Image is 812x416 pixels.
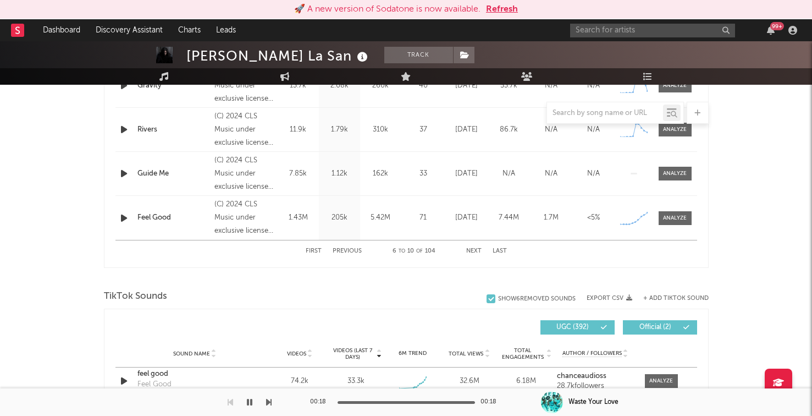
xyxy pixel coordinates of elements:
div: Feel Good [137,379,172,390]
button: First [306,248,322,254]
div: [DATE] [448,80,485,91]
a: Charts [170,19,208,41]
div: (C) 2024 CLS Music under exclusive license to AWAL Recordings Ltd [214,154,274,194]
span: Official ( 2 ) [630,324,681,331]
div: 37 [404,124,443,135]
div: 28.7k followers [557,382,633,390]
div: 86.7k [490,124,527,135]
span: Total Engagements [500,347,545,360]
div: [DATE] [448,212,485,223]
span: Sound Name [173,351,210,357]
div: N/A [533,124,570,135]
div: 7.85k [280,168,316,179]
div: 6 10 104 [384,245,444,258]
div: <5% [575,212,612,223]
div: 74.2k [274,376,325,387]
span: UGC ( 392 ) [548,324,598,331]
button: Next [466,248,482,254]
div: 13.7k [280,80,316,91]
div: 33.3k [347,376,364,387]
div: 33 [404,168,443,179]
a: feel good [137,369,252,380]
div: 99 + [770,22,784,30]
div: 00:18 [480,396,502,409]
div: N/A [575,124,612,135]
span: Total Views [449,351,483,357]
button: Track [384,47,453,63]
a: Dashboard [35,19,88,41]
input: Search for artists [570,24,735,37]
div: 205k [322,212,357,223]
div: 2.08k [322,80,357,91]
div: 5.42M [363,212,399,223]
div: 32.6M [444,376,495,387]
button: + Add TikTok Sound [632,295,709,302]
span: of [416,249,423,254]
span: to [399,249,405,254]
span: TikTok Sounds [104,290,167,303]
a: Gravity [137,80,209,91]
div: (C) 2024 CLS Music under exclusive license to AWAL Recordings Ltd [214,198,274,238]
div: 00:18 [310,396,332,409]
a: Rivers [137,124,209,135]
div: N/A [533,80,570,91]
div: (C) 2024 CLS Music under exclusive license to AWAL Recordings Ltd [214,110,274,150]
span: Author / Followers [562,350,622,357]
div: 7.44M [490,212,527,223]
button: + Add TikTok Sound [643,295,709,302]
div: N/A [575,80,612,91]
a: Guide Me [137,168,209,179]
strong: chanceaudioss [557,373,606,380]
div: 1.43M [280,212,316,223]
a: chanceaudioss [557,373,633,380]
div: [DATE] [448,124,485,135]
div: 6M Trend [387,349,438,358]
div: 11.9k [280,124,316,135]
div: 1.7M [533,212,570,223]
button: Previous [333,248,362,254]
div: Waste Your Love [568,397,618,407]
div: 40 [404,80,443,91]
div: 1.12k [322,168,357,179]
div: N/A [575,168,612,179]
button: Official(2) [623,320,697,335]
span: Videos [287,351,306,357]
button: Refresh [486,3,518,16]
div: [DATE] [448,168,485,179]
div: 53.7k [490,80,527,91]
div: 162k [363,168,399,179]
div: N/A [533,168,570,179]
div: (C) 2024 CLS Music under exclusive license to AWAL Recordings Ltd [214,66,274,106]
div: Show 6 Removed Sounds [498,295,576,303]
input: Search by song name or URL [547,109,663,118]
a: Leads [208,19,244,41]
button: UGC(392) [540,320,615,335]
div: 1.79k [322,124,357,135]
div: 🚀 A new version of Sodatone is now available. [294,3,480,16]
div: [PERSON_NAME] La San [186,47,371,65]
span: Videos (last 7 days) [330,347,375,360]
a: Discovery Assistant [88,19,170,41]
button: Last [493,248,507,254]
div: N/A [490,168,527,179]
div: 6.18M [500,376,551,387]
a: Feel Good [137,212,209,223]
div: 71 [404,212,443,223]
button: 99+ [767,26,775,35]
div: 310k [363,124,399,135]
button: Export CSV [587,295,632,302]
div: 260k [363,80,399,91]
